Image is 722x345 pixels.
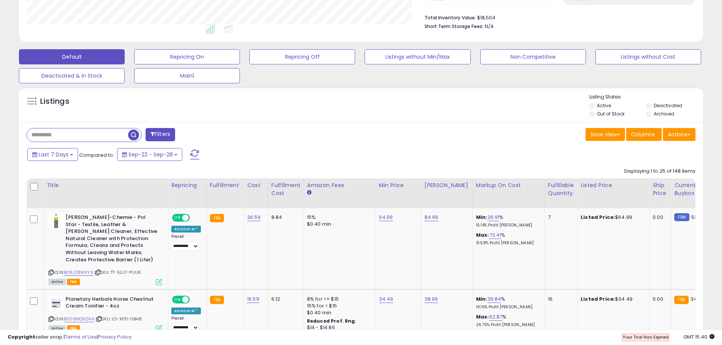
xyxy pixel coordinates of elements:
a: 39.84 [487,295,501,303]
div: $34.49 [581,296,644,303]
div: 15% [307,214,370,221]
div: Preset: [171,316,201,333]
button: Actions [663,128,695,141]
h5: Listings [40,96,69,107]
span: | SKU: LO-X0TI-0BH8 [96,316,142,322]
a: 16.59 [247,295,259,303]
div: Current Buybox Price [674,181,713,197]
div: Cost [247,181,265,189]
p: Listing States: [589,94,703,101]
span: ON [173,296,182,303]
span: Columns [631,131,655,138]
small: FBA [674,296,688,304]
button: Listings without Cost [595,49,701,64]
span: Last 7 Days [39,151,69,158]
span: OFF [189,296,201,303]
button: Sep-22 - Sep-28 [117,148,182,161]
small: FBM [674,213,689,221]
button: Listings without Min/Max [365,49,470,64]
b: Reduced Prof. Rng. [307,318,357,324]
div: Ship Price [653,181,668,197]
div: Fulfillment [210,181,241,189]
b: [PERSON_NAME]-Chemie - Pol Star - Textile, Leather & [PERSON_NAME] Cleaner; Effective Natural Cle... [66,214,158,265]
div: Amazon AI * [171,226,201,233]
img: 31MMicX-vGL._SL40_.jpg [49,296,64,311]
div: Fulfillment Cost [271,181,301,197]
b: Min: [476,295,487,303]
div: ASIN: [49,296,162,331]
span: 2025-10-6 15:40 GMT [683,333,714,340]
div: 15% for > $15 [307,303,370,309]
a: 36.56 [247,214,261,221]
button: Filters [146,128,175,141]
span: 53.25 [691,214,705,221]
p: 15.14% Profit [PERSON_NAME] [476,223,539,228]
button: Last 7 Days [27,148,78,161]
div: Amazon AI * [171,308,201,314]
b: Min: [476,214,487,221]
button: Columns [626,128,662,141]
strong: Copyright [8,333,35,340]
div: % [476,232,539,246]
a: 26.91 [487,214,500,221]
div: Title [47,181,165,189]
button: Non Competitive [480,49,586,64]
div: % [476,214,539,228]
b: Listed Price: [581,295,615,303]
p: 31.58% Profit [PERSON_NAME] [476,240,539,246]
img: 31zXgaYS-LL._SL40_.jpg [49,214,64,229]
div: 16 [548,296,572,303]
small: FBA [210,214,224,222]
a: B08J28WRY9 [64,269,93,276]
a: B008MONZNA [64,316,94,322]
small: FBA [210,296,224,304]
a: 73.41 [489,231,501,239]
div: $0.40 min [307,221,370,228]
li: $18,504 [424,12,690,22]
div: 0.00 [653,214,665,221]
b: Planetary Herbals Horse Chestnut Cream Tonifier - 4oz [66,296,158,312]
a: Terms of Use [65,333,97,340]
th: The percentage added to the cost of goods (COGS) that forms the calculator for Min & Max prices. [473,178,545,208]
label: Deactivated [654,102,682,109]
div: 0.00 [653,296,665,303]
div: Preset: [171,234,201,251]
label: Active [597,102,611,109]
button: Default [19,49,125,64]
span: OFF [189,215,201,221]
button: Save View [586,128,625,141]
div: 7 [548,214,572,221]
span: Compared to: [79,151,114,159]
a: 62.87 [489,313,503,321]
div: Fulfillable Quantity [548,181,574,197]
span: FBA [67,279,80,285]
a: 38.99 [424,295,438,303]
div: Amazon Fees [307,181,373,189]
div: 8% for <= $15 [307,296,370,303]
div: 6.12 [271,296,298,303]
button: Main1 [134,68,240,83]
div: [PERSON_NAME] [424,181,470,189]
b: Listed Price: [581,214,615,221]
div: Repricing [171,181,204,189]
span: ON [173,215,182,221]
label: Archived [654,111,674,117]
div: Listed Price [581,181,646,189]
p: 19.16% Profit [PERSON_NAME] [476,304,539,310]
div: Min Price [379,181,418,189]
span: Your Trial Has Expired [623,334,669,340]
a: 84.99 [424,214,439,221]
div: Markup on Cost [476,181,542,189]
div: seller snap | | [8,334,132,341]
span: 34.5 [691,295,702,303]
b: Max: [476,231,489,239]
div: ASIN: [49,214,162,284]
a: 34.49 [379,295,393,303]
div: 8.84 [271,214,298,221]
span: N/A [485,23,494,30]
button: Repricing On [134,49,240,64]
div: % [476,314,539,328]
b: Short Term Storage Fees: [424,23,484,30]
small: Amazon Fees. [307,189,312,196]
span: All listings currently available for purchase on Amazon [49,279,66,285]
